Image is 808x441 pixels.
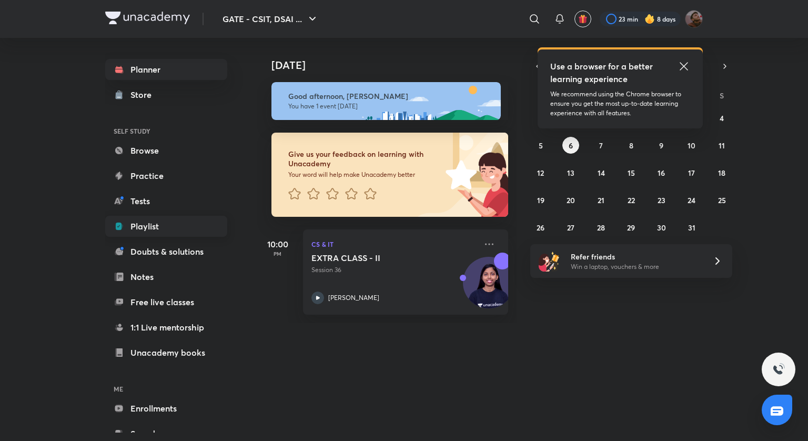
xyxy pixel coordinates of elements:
button: October 21, 2025 [593,192,610,208]
a: Free live classes [105,292,227,313]
button: avatar [574,11,591,27]
h6: ME [105,380,227,398]
button: October 15, 2025 [623,164,640,181]
button: October 19, 2025 [532,192,549,208]
button: October 20, 2025 [562,192,579,208]
img: Suryansh Singh [685,10,703,28]
p: PM [257,250,299,257]
img: afternoon [271,82,501,120]
abbr: October 16, 2025 [658,168,665,178]
abbr: October 26, 2025 [537,223,544,233]
p: Win a laptop, vouchers & more [571,262,700,272]
button: October 17, 2025 [683,164,700,181]
abbr: Saturday [720,91,724,101]
img: referral [539,250,560,272]
img: streak [644,14,655,24]
a: Company Logo [105,12,190,27]
h6: Give us your feedback on learning with Unacademy [288,149,442,168]
a: Browse [105,140,227,161]
abbr: October 12, 2025 [537,168,544,178]
p: Your word will help make Unacademy better [288,171,442,179]
a: Playlist [105,216,227,237]
div: Store [130,88,158,101]
abbr: October 29, 2025 [627,223,635,233]
abbr: October 4, 2025 [720,113,724,123]
a: Store [105,84,227,105]
button: October 25, 2025 [713,192,730,208]
a: Unacademy books [105,342,227,363]
abbr: October 13, 2025 [567,168,574,178]
img: ttu [772,363,785,376]
button: October 10, 2025 [683,137,700,154]
h4: [DATE] [271,59,519,72]
abbr: October 25, 2025 [718,195,726,205]
abbr: October 5, 2025 [539,141,543,151]
h5: EXTRA CLASS - II [311,253,442,263]
p: We recommend using the Chrome browser to ensure you get the most up-to-date learning experience w... [550,89,690,118]
button: October 27, 2025 [562,219,579,236]
button: October 4, 2025 [713,109,730,126]
abbr: October 21, 2025 [598,195,604,205]
h6: Good afternoon, [PERSON_NAME] [288,92,491,101]
abbr: October 14, 2025 [598,168,605,178]
button: October 30, 2025 [653,219,670,236]
button: October 16, 2025 [653,164,670,181]
abbr: October 7, 2025 [599,141,603,151]
abbr: October 27, 2025 [567,223,574,233]
abbr: October 8, 2025 [629,141,633,151]
button: October 7, 2025 [593,137,610,154]
abbr: October 24, 2025 [688,195,695,205]
a: Doubts & solutions [105,241,227,262]
button: October 13, 2025 [562,164,579,181]
abbr: October 9, 2025 [659,141,663,151]
abbr: October 22, 2025 [628,195,635,205]
h5: 10:00 [257,238,299,250]
abbr: October 20, 2025 [567,195,575,205]
p: CS & IT [311,238,477,250]
button: October 26, 2025 [532,219,549,236]
a: 1:1 Live mentorship [105,317,227,338]
abbr: October 23, 2025 [658,195,665,205]
img: avatar [578,14,588,24]
button: October 6, 2025 [562,137,579,154]
button: October 9, 2025 [653,137,670,154]
abbr: October 10, 2025 [688,141,695,151]
button: October 14, 2025 [593,164,610,181]
button: October 18, 2025 [713,164,730,181]
a: Planner [105,59,227,80]
a: Practice [105,165,227,186]
a: Enrollments [105,398,227,419]
abbr: October 15, 2025 [628,168,635,178]
button: October 24, 2025 [683,192,700,208]
img: feedback_image [410,133,508,217]
button: October 28, 2025 [593,219,610,236]
p: Session 36 [311,265,477,275]
abbr: October 30, 2025 [657,223,666,233]
abbr: October 11, 2025 [719,141,725,151]
abbr: October 28, 2025 [597,223,605,233]
abbr: October 18, 2025 [718,168,725,178]
abbr: October 6, 2025 [569,141,573,151]
button: GATE - CSIT, DSAI ... [216,8,325,29]
button: October 12, 2025 [532,164,549,181]
button: October 5, 2025 [532,137,549,154]
button: October 23, 2025 [653,192,670,208]
abbr: October 17, 2025 [688,168,695,178]
img: Company Logo [105,12,190,24]
button: October 29, 2025 [623,219,640,236]
abbr: October 31, 2025 [688,223,695,233]
abbr: October 19, 2025 [537,195,544,205]
button: October 31, 2025 [683,219,700,236]
p: You have 1 event [DATE] [288,102,491,111]
img: Avatar [463,263,514,313]
p: [PERSON_NAME] [328,293,379,303]
a: Tests [105,191,227,212]
button: October 11, 2025 [713,137,730,154]
h6: SELF STUDY [105,122,227,140]
button: October 8, 2025 [623,137,640,154]
a: Notes [105,266,227,287]
h5: Use a browser for a better learning experience [550,60,655,85]
h6: Refer friends [571,251,700,262]
button: October 22, 2025 [623,192,640,208]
